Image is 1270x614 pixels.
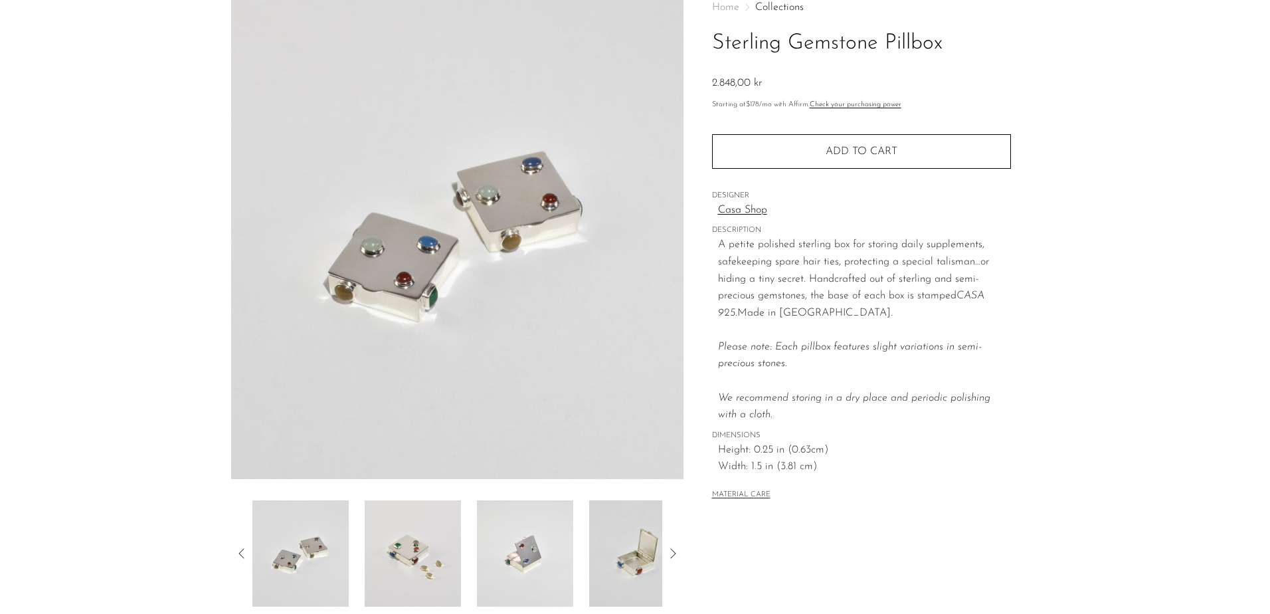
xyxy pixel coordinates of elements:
[712,78,762,88] span: 2.848,00 kr
[718,459,1011,476] span: Width: 1.5 in (3.81 cm)
[252,500,349,607] img: Sterling Gemstone Pillbox
[477,500,573,607] img: Sterling Gemstone Pillbox
[718,393,990,421] i: We recommend storing in a dry place and periodic polishing with a cloth.
[746,101,759,108] span: $178
[712,99,1011,111] p: Starting at /mo with Affirm.
[712,2,739,13] span: Home
[718,342,990,420] em: Please note: Each pillbox features slight variations in semi-precious stones.
[712,190,1011,202] span: DESIGNER
[712,134,1011,169] button: Add to cart
[718,237,1011,424] p: A petite polished sterling box for storing daily supplements, safekeeping spare hair ties, protec...
[826,146,897,157] span: Add to cart
[712,430,1011,442] span: DIMENSIONS
[365,500,461,607] img: Sterling Gemstone Pillbox
[589,500,685,607] img: Sterling Gemstone Pillbox
[712,2,1011,13] nav: Breadcrumbs
[712,27,1011,60] h1: Sterling Gemstone Pillbox
[718,442,1011,459] span: Height: 0.25 in (0.63cm)
[810,101,901,108] a: Check your purchasing power - Learn more about Affirm Financing (opens in modal)
[718,290,984,318] em: CASA 925.
[755,2,804,13] a: Collections
[718,202,1011,219] a: Casa Shop
[712,490,771,500] button: MATERIAL CARE
[712,225,1011,237] span: DESCRIPTION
